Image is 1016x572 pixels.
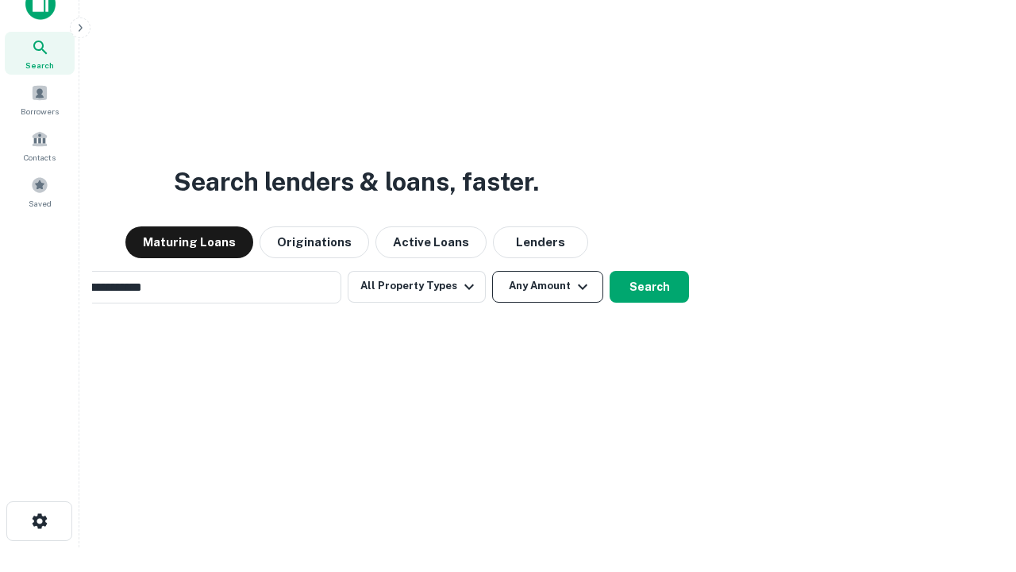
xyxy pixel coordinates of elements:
button: Active Loans [375,226,487,258]
span: Search [25,59,54,71]
a: Borrowers [5,78,75,121]
span: Borrowers [21,105,59,118]
button: Any Amount [492,271,603,303]
a: Saved [5,170,75,213]
button: Maturing Loans [125,226,253,258]
span: Contacts [24,151,56,164]
a: Search [5,32,75,75]
button: Originations [260,226,369,258]
button: Lenders [493,226,588,258]
button: Search [610,271,689,303]
a: Contacts [5,124,75,167]
iframe: Chat Widget [937,445,1016,521]
span: Saved [29,197,52,210]
h3: Search lenders & loans, faster. [174,163,539,201]
button: All Property Types [348,271,486,303]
